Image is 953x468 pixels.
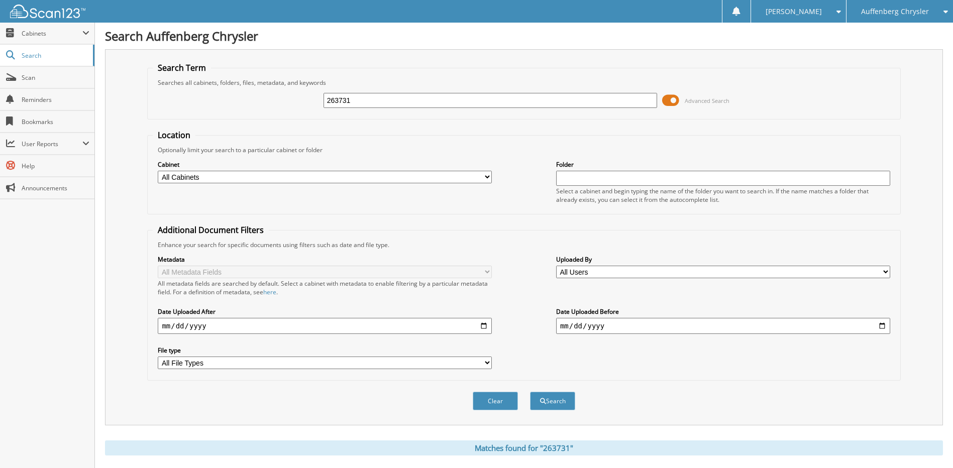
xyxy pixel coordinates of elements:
[158,160,492,169] label: Cabinet
[556,255,890,264] label: Uploaded By
[556,160,890,169] label: Folder
[766,9,822,15] span: [PERSON_NAME]
[153,78,895,87] div: Searches all cabinets, folders, files, metadata, and keywords
[158,346,492,355] label: File type
[158,255,492,264] label: Metadata
[153,146,895,154] div: Optionally limit your search to a particular cabinet or folder
[158,307,492,316] label: Date Uploaded After
[22,51,88,60] span: Search
[105,28,943,44] h1: Search Auffenberg Chrysler
[153,241,895,249] div: Enhance your search for specific documents using filters such as date and file type.
[685,97,729,104] span: Advanced Search
[556,307,890,316] label: Date Uploaded Before
[105,440,943,455] div: Matches found for "263731"
[22,29,82,38] span: Cabinets
[530,392,575,410] button: Search
[153,224,269,236] legend: Additional Document Filters
[10,5,85,18] img: scan123-logo-white.svg
[473,392,518,410] button: Clear
[153,130,195,141] legend: Location
[22,184,89,192] span: Announcements
[22,73,89,82] span: Scan
[22,95,89,104] span: Reminders
[556,187,890,204] div: Select a cabinet and begin typing the name of the folder you want to search in. If the name match...
[153,62,211,73] legend: Search Term
[22,140,82,148] span: User Reports
[556,318,890,334] input: end
[158,279,492,296] div: All metadata fields are searched by default. Select a cabinet with metadata to enable filtering b...
[22,162,89,170] span: Help
[861,9,929,15] span: Auffenberg Chrysler
[158,318,492,334] input: start
[22,118,89,126] span: Bookmarks
[263,288,276,296] a: here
